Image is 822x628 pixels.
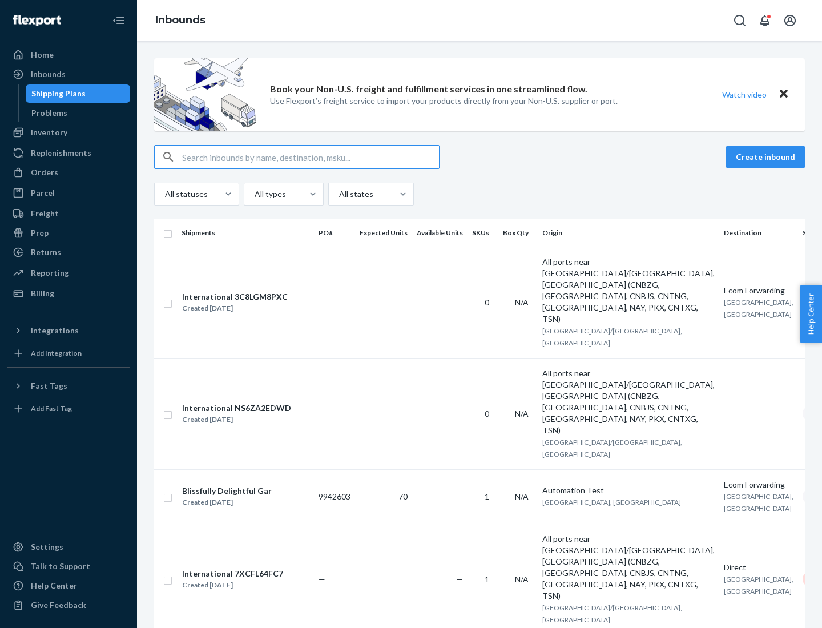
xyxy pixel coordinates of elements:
div: International 7XCFL64FC7 [182,568,283,579]
a: Billing [7,284,130,303]
button: Open Search Box [728,9,751,32]
div: International NS6ZA2EDWD [182,402,291,414]
button: Fast Tags [7,377,130,395]
span: [GEOGRAPHIC_DATA]/[GEOGRAPHIC_DATA], [GEOGRAPHIC_DATA] [542,327,682,347]
span: N/A [515,574,529,584]
div: Freight [31,208,59,219]
div: Fast Tags [31,380,67,392]
th: Available Units [412,219,468,247]
button: Close Navigation [107,9,130,32]
th: PO# [314,219,355,247]
div: All ports near [GEOGRAPHIC_DATA]/[GEOGRAPHIC_DATA], [GEOGRAPHIC_DATA] (CNBZG, [GEOGRAPHIC_DATA], ... [542,368,715,436]
div: Created [DATE] [182,303,288,314]
div: Ecom Forwarding [724,479,793,490]
a: Talk to Support [7,557,130,575]
div: International 3C8LGM8PXC [182,291,288,303]
td: 9942603 [314,469,355,524]
div: Blissfully Delightful Gar [182,485,272,497]
ol: breadcrumbs [146,4,215,37]
div: Replenishments [31,147,91,159]
div: Created [DATE] [182,497,272,508]
a: Help Center [7,577,130,595]
button: Give Feedback [7,596,130,614]
th: Origin [538,219,719,247]
span: 1 [485,574,489,584]
span: — [319,409,325,418]
span: — [456,297,463,307]
a: Problems [26,104,131,122]
a: Replenishments [7,144,130,162]
a: Inbounds [7,65,130,83]
a: Add Integration [7,344,130,363]
div: Home [31,49,54,61]
span: N/A [515,492,529,501]
div: Inbounds [31,69,66,80]
div: All ports near [GEOGRAPHIC_DATA]/[GEOGRAPHIC_DATA], [GEOGRAPHIC_DATA] (CNBZG, [GEOGRAPHIC_DATA], ... [542,533,715,602]
div: Settings [31,541,63,553]
span: — [724,409,731,418]
th: Destination [719,219,798,247]
button: Close [776,86,791,103]
p: Use Flexport’s freight service to import your products directly from your Non-U.S. supplier or port. [270,95,618,107]
a: Inventory [7,123,130,142]
span: [GEOGRAPHIC_DATA], [GEOGRAPHIC_DATA] [724,492,793,513]
span: 0 [485,409,489,418]
a: Settings [7,538,130,556]
div: All ports near [GEOGRAPHIC_DATA]/[GEOGRAPHIC_DATA], [GEOGRAPHIC_DATA] (CNBZG, [GEOGRAPHIC_DATA], ... [542,256,715,325]
span: 70 [398,492,408,501]
button: Help Center [800,285,822,343]
input: All types [253,188,255,200]
th: Shipments [177,219,314,247]
span: N/A [515,409,529,418]
div: Give Feedback [31,599,86,611]
div: Add Fast Tag [31,404,72,413]
div: Talk to Support [31,561,90,572]
div: Returns [31,247,61,258]
div: Ecom Forwarding [724,285,793,296]
span: — [319,297,325,307]
span: — [456,492,463,501]
button: Create inbound [726,146,805,168]
span: 1 [485,492,489,501]
th: Box Qty [498,219,538,247]
a: Add Fast Tag [7,400,130,418]
button: Open notifications [753,9,776,32]
a: Shipping Plans [26,84,131,103]
span: [GEOGRAPHIC_DATA]/[GEOGRAPHIC_DATA], [GEOGRAPHIC_DATA] [542,438,682,458]
div: Orders [31,167,58,178]
a: Returns [7,243,130,261]
a: Prep [7,224,130,242]
span: — [456,574,463,584]
div: Parcel [31,187,55,199]
div: Integrations [31,325,79,336]
div: Created [DATE] [182,579,283,591]
div: Direct [724,562,793,573]
div: Reporting [31,267,69,279]
div: Help Center [31,580,77,591]
img: Flexport logo [13,15,61,26]
span: [GEOGRAPHIC_DATA]/[GEOGRAPHIC_DATA], [GEOGRAPHIC_DATA] [542,603,682,624]
button: Watch video [715,86,774,103]
span: [GEOGRAPHIC_DATA], [GEOGRAPHIC_DATA] [724,575,793,595]
p: Book your Non-U.S. freight and fulfillment services in one streamlined flow. [270,83,587,96]
div: Created [DATE] [182,414,291,425]
button: Open account menu [779,9,801,32]
a: Home [7,46,130,64]
span: — [319,574,325,584]
button: Integrations [7,321,130,340]
div: Prep [31,227,49,239]
div: Automation Test [542,485,715,496]
th: Expected Units [355,219,412,247]
a: Freight [7,204,130,223]
input: Search inbounds by name, destination, msku... [182,146,439,168]
span: [GEOGRAPHIC_DATA], [GEOGRAPHIC_DATA] [542,498,681,506]
a: Reporting [7,264,130,282]
div: Add Integration [31,348,82,358]
a: Parcel [7,184,130,202]
span: — [456,409,463,418]
input: All states [338,188,339,200]
div: Shipping Plans [31,88,86,99]
div: Billing [31,288,54,299]
span: N/A [515,297,529,307]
